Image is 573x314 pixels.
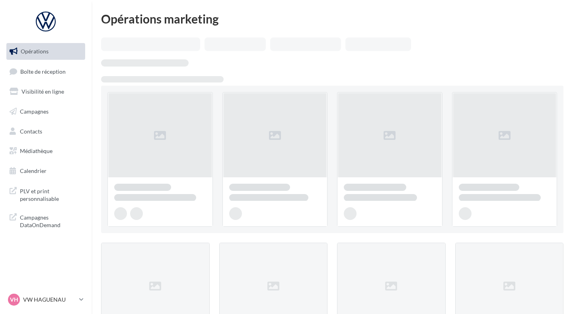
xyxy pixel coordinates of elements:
a: Opérations [5,43,87,60]
span: VH [10,296,18,304]
span: Opérations [21,48,49,55]
a: Calendrier [5,163,87,179]
span: Calendrier [20,167,47,174]
span: Campagnes [20,108,49,115]
span: Visibilité en ligne [21,88,64,95]
p: VW HAGUENAU [23,296,76,304]
span: PLV et print personnalisable [20,186,82,203]
span: Boîte de réception [20,68,66,75]
div: Opérations marketing [101,13,563,25]
a: VH VW HAGUENAU [6,292,85,307]
a: PLV et print personnalisable [5,183,87,206]
span: Contacts [20,128,42,134]
a: Visibilité en ligne [5,83,87,100]
span: Campagnes DataOnDemand [20,212,82,229]
a: Médiathèque [5,143,87,159]
a: Campagnes [5,103,87,120]
span: Médiathèque [20,147,53,154]
a: Contacts [5,123,87,140]
a: Boîte de réception [5,63,87,80]
a: Campagnes DataOnDemand [5,209,87,232]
